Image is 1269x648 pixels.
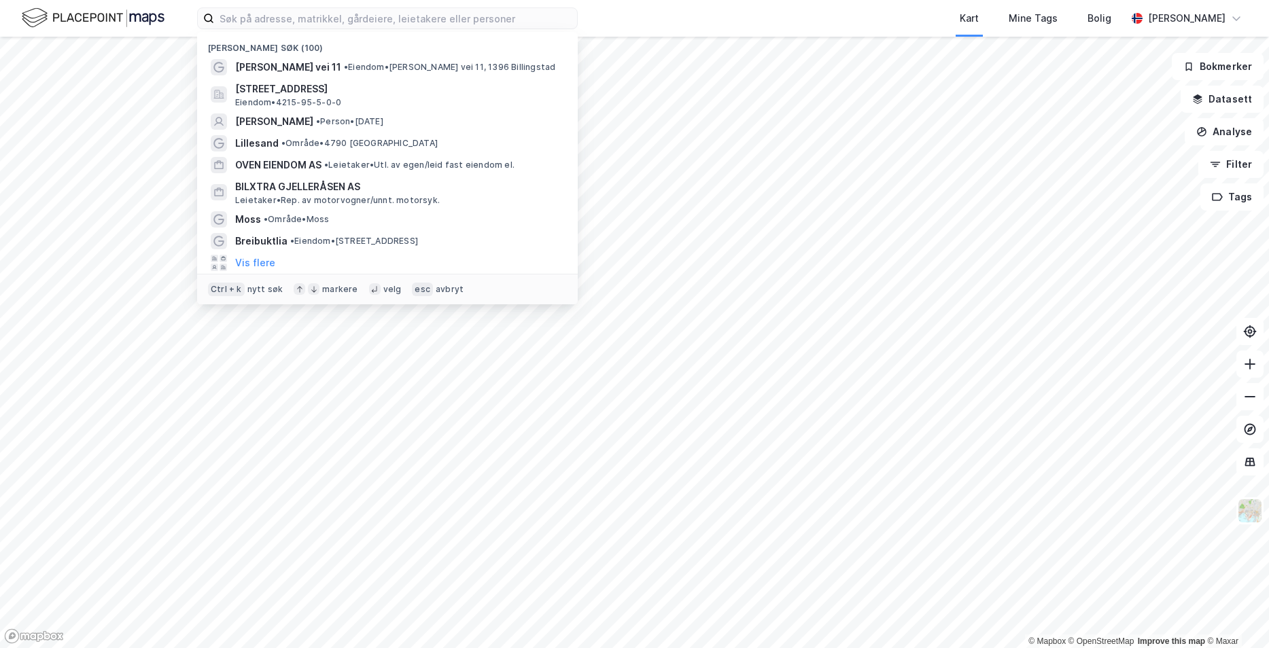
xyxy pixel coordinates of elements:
span: Område • 4790 [GEOGRAPHIC_DATA] [281,138,438,149]
span: Leietaker • Rep. av motorvogner/unnt. motorsyk. [235,195,440,206]
span: Lillesand [235,135,279,151]
span: [PERSON_NAME] vei 11 [235,59,341,75]
span: • [290,236,294,246]
span: Område • Moss [264,214,329,225]
a: OpenStreetMap [1068,636,1134,646]
a: Mapbox homepage [4,628,64,644]
a: Mapbox [1028,636,1066,646]
span: Breibuktlia [235,233,288,249]
div: [PERSON_NAME] [1148,10,1225,26]
div: Bolig [1088,10,1111,26]
span: Person • [DATE] [316,116,383,127]
div: Ctrl + k [208,283,245,296]
span: OVEN EIENDOM AS [235,157,321,173]
div: Mine Tags [1009,10,1058,26]
div: velg [383,284,402,295]
div: [PERSON_NAME] søk (100) [197,32,578,56]
span: [PERSON_NAME] [235,113,313,130]
button: Vis flere [235,255,275,271]
span: Leietaker • Utl. av egen/leid fast eiendom el. [324,160,515,170]
span: Moss [235,211,261,228]
button: Tags [1200,183,1264,211]
span: • [316,116,320,126]
span: • [324,160,328,170]
button: Filter [1198,151,1264,178]
span: BILXTRA GJELLERÅSEN AS [235,179,561,195]
input: Søk på adresse, matrikkel, gårdeiere, leietakere eller personer [214,8,577,29]
div: avbryt [436,284,464,295]
iframe: Chat Widget [1201,583,1269,648]
img: logo.f888ab2527a4732fd821a326f86c7f29.svg [22,6,164,30]
span: Eiendom • [PERSON_NAME] vei 11, 1396 Billingstad [344,62,555,73]
span: Eiendom • [STREET_ADDRESS] [290,236,418,247]
img: Z [1237,498,1263,524]
button: Bokmerker [1172,53,1264,80]
span: Eiendom • 4215-95-5-0-0 [235,97,341,108]
span: [STREET_ADDRESS] [235,81,561,97]
span: • [264,214,268,224]
span: • [281,138,285,148]
button: Analyse [1185,118,1264,145]
div: nytt søk [247,284,283,295]
button: Datasett [1181,86,1264,113]
div: Kart [960,10,979,26]
div: markere [322,284,358,295]
a: Improve this map [1138,636,1205,646]
div: Kontrollprogram for chat [1201,583,1269,648]
span: • [344,62,348,72]
div: esc [412,283,433,296]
